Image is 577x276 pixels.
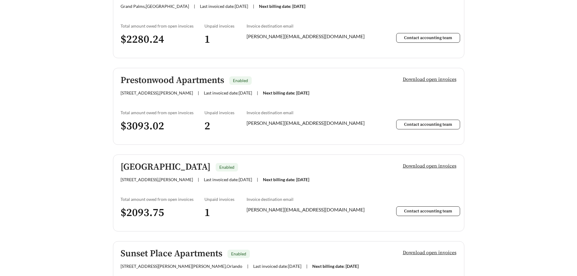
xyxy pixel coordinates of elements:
[398,74,457,87] button: Download open invoices
[257,177,258,182] span: |
[121,4,189,9] span: Grand Palms , [GEOGRAPHIC_DATA]
[403,249,456,256] span: Download open invoices
[198,177,199,182] span: |
[398,248,457,260] button: Download open invoices
[312,264,359,269] span: Next billing date: [DATE]
[121,249,222,259] h5: Sunset Place Apartments
[204,33,247,46] h3: 1
[200,4,248,9] span: Last invoiced date: [DATE]
[253,4,254,9] span: |
[194,4,195,9] span: |
[121,110,205,115] div: Total amount owed from open invoices
[263,90,309,95] span: Next billing date: [DATE]
[247,23,373,28] div: Invoice destination email
[121,90,193,95] span: [STREET_ADDRESS] , [PERSON_NAME]
[404,35,452,41] span: Contact accounting team
[121,264,242,269] span: [STREET_ADDRESS][PERSON_NAME][PERSON_NAME] , Orlando
[259,4,305,9] span: Next billing date: [DATE]
[204,206,247,220] h3: 1
[204,197,247,202] div: Unpaid invoices
[247,206,373,213] div: [PERSON_NAME][EMAIL_ADDRESS][DOMAIN_NAME]
[198,90,199,95] span: |
[121,33,205,46] h3: $ 2280.24
[121,23,205,28] div: Total amount owed from open invoices
[204,23,247,28] div: Unpaid invoices
[204,110,247,115] div: Unpaid invoices
[233,78,248,83] span: Enabled
[306,264,307,269] span: |
[121,75,224,85] h5: Prestonwood Apartments
[247,119,373,127] div: [PERSON_NAME][EMAIL_ADDRESS][DOMAIN_NAME]
[396,206,460,216] button: Contact accounting team
[121,177,193,182] span: [STREET_ADDRESS] , [PERSON_NAME]
[398,161,457,174] button: Download open invoices
[121,162,211,172] h5: [GEOGRAPHIC_DATA]
[121,206,205,220] h3: $ 2093.75
[121,119,205,133] h3: $ 3093.02
[257,90,258,95] span: |
[231,251,246,256] span: Enabled
[247,197,373,202] div: Invoice destination email
[396,120,460,129] button: Contact accounting team
[204,177,252,182] span: Last invoiced date: [DATE]
[204,119,247,133] h3: 2
[247,264,248,269] span: |
[247,110,373,115] div: Invoice destination email
[113,68,464,145] a: Prestonwood ApartmentsEnabled[STREET_ADDRESS],[PERSON_NAME]|Last invoiced date:[DATE]|Next billin...
[247,33,373,40] div: [PERSON_NAME][EMAIL_ADDRESS][DOMAIN_NAME]
[121,197,205,202] div: Total amount owed from open invoices
[404,122,452,127] span: Contact accounting team
[204,90,252,95] span: Last invoiced date: [DATE]
[404,208,452,214] span: Contact accounting team
[219,165,234,170] span: Enabled
[403,76,456,83] span: Download open invoices
[403,162,456,170] span: Download open invoices
[113,155,464,231] a: [GEOGRAPHIC_DATA]Enabled[STREET_ADDRESS],[PERSON_NAME]|Last invoiced date:[DATE]|Next billing dat...
[253,264,301,269] span: Last invoiced date: [DATE]
[396,33,460,43] button: Contact accounting team
[263,177,309,182] span: Next billing date: [DATE]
